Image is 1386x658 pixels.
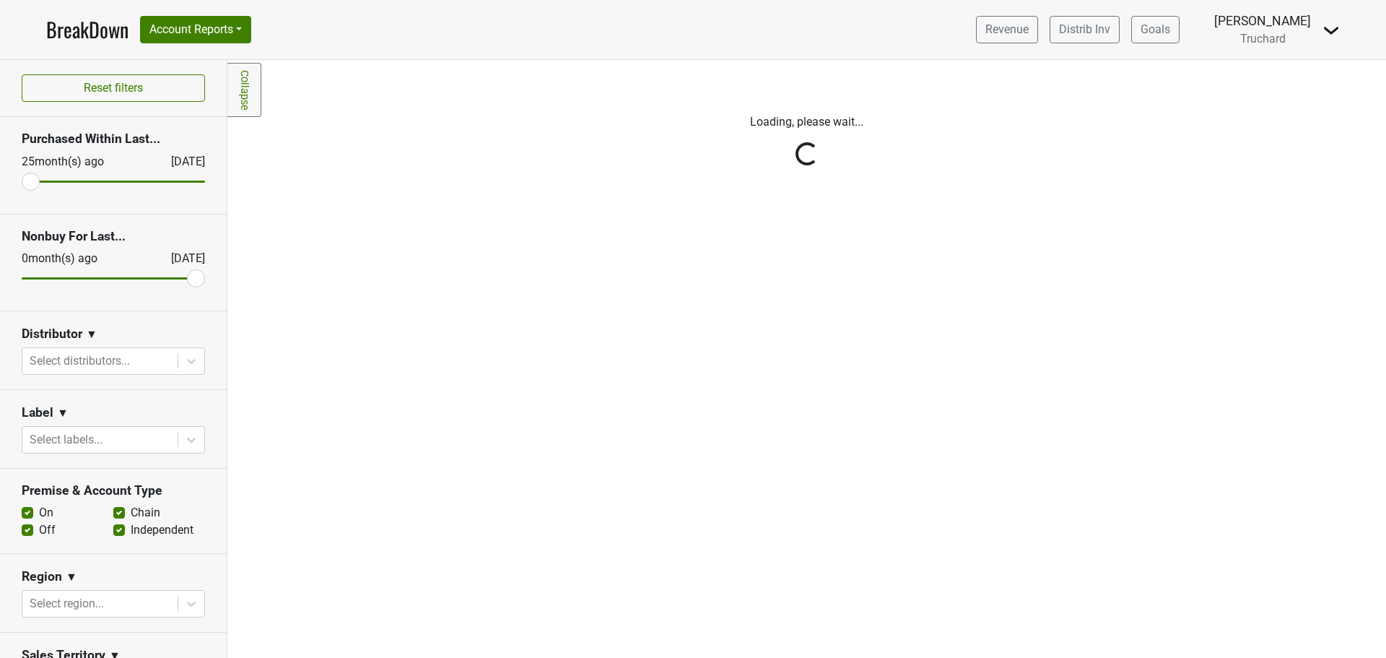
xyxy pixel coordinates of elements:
[46,14,128,45] a: BreakDown
[1050,16,1120,43] a: Distrib Inv
[140,16,251,43] button: Account Reports
[1322,22,1340,39] img: Dropdown Menu
[1214,12,1311,30] div: [PERSON_NAME]
[1131,16,1180,43] a: Goals
[227,63,261,117] a: Collapse
[406,113,1208,131] p: Loading, please wait...
[976,16,1038,43] a: Revenue
[1240,32,1286,46] span: Truchard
